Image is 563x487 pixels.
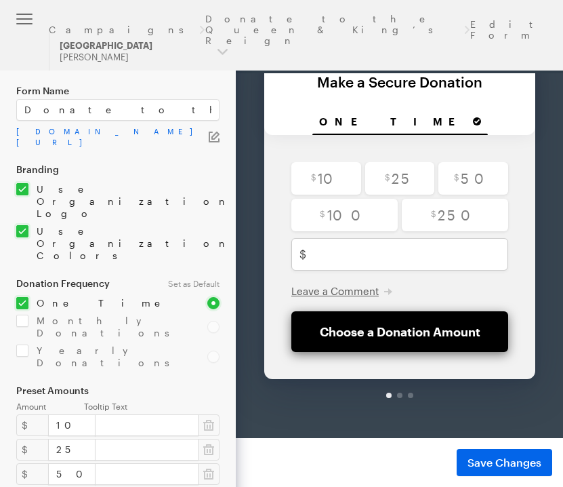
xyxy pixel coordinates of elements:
div: $ [16,463,49,485]
button: Leave a Comment [238,211,339,225]
label: Form Name [16,85,220,96]
a: Campaigns [49,24,199,35]
div: Make a Secure Donation [225,1,469,16]
a: Donate to the Queen & King’s Reign [205,14,463,46]
div: Set as Default [160,278,228,289]
div: $ [16,414,49,436]
button: Choose a Donation Amount [238,238,455,279]
span: Leave a Comment [238,212,326,224]
span: Save Changes [467,454,541,471]
label: Branding [16,164,220,175]
label: Amount [16,402,84,412]
label: Use Organization Colors [28,225,220,262]
div: $ [16,439,49,461]
div: [GEOGRAPHIC_DATA] [60,40,207,52]
label: Preset Amounts [16,385,220,396]
label: Tooltip Text [84,402,220,412]
button: [GEOGRAPHIC_DATA] [PERSON_NAME] [49,33,238,71]
label: Use Organization Logo [28,183,220,220]
button: Save Changes [457,449,552,476]
label: Donation Frequency [16,278,152,289]
a: [DOMAIN_NAME][URL] [16,126,209,148]
div: [PERSON_NAME] [60,52,207,63]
